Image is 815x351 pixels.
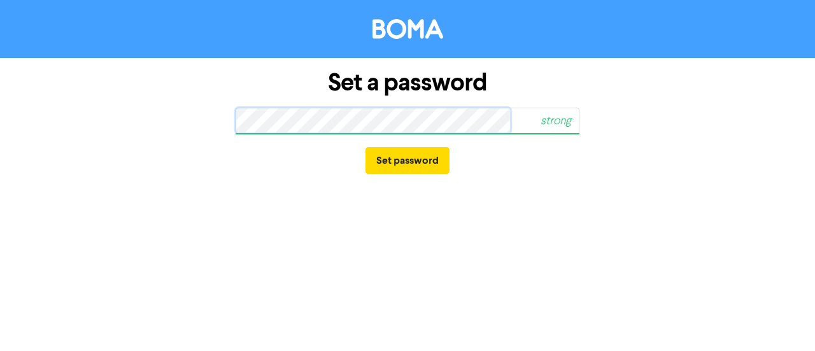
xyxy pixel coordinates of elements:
span: strong [476,106,579,136]
img: BOMA Logo [372,19,443,39]
button: Set password [365,147,450,174]
h1: Set a password [236,68,579,97]
iframe: Chat Widget [751,290,815,351]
